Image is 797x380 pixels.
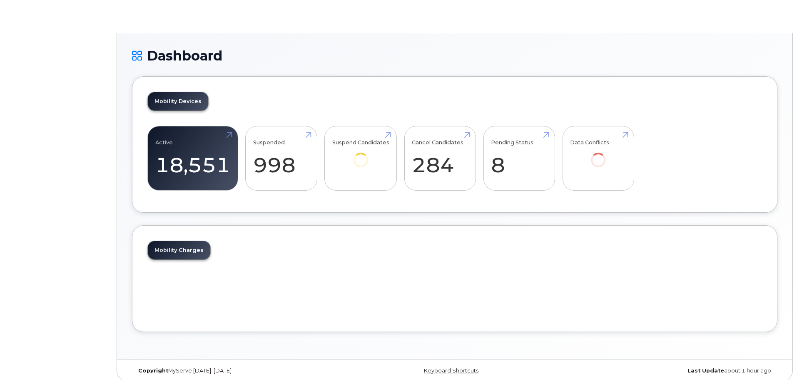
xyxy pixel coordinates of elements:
a: Mobility Devices [148,92,208,111]
strong: Copyright [138,367,168,374]
div: MyServe [DATE]–[DATE] [132,367,347,374]
a: Cancel Candidates 284 [412,131,468,186]
h1: Dashboard [132,48,777,63]
a: Data Conflicts [570,131,626,179]
strong: Last Update [687,367,724,374]
a: Suspended 998 [253,131,309,186]
div: about 1 hour ago [562,367,777,374]
a: Keyboard Shortcuts [424,367,478,374]
a: Pending Status 8 [491,131,547,186]
a: Mobility Charges [148,241,210,259]
a: Suspend Candidates [332,131,389,179]
a: Active 18,551 [155,131,230,186]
